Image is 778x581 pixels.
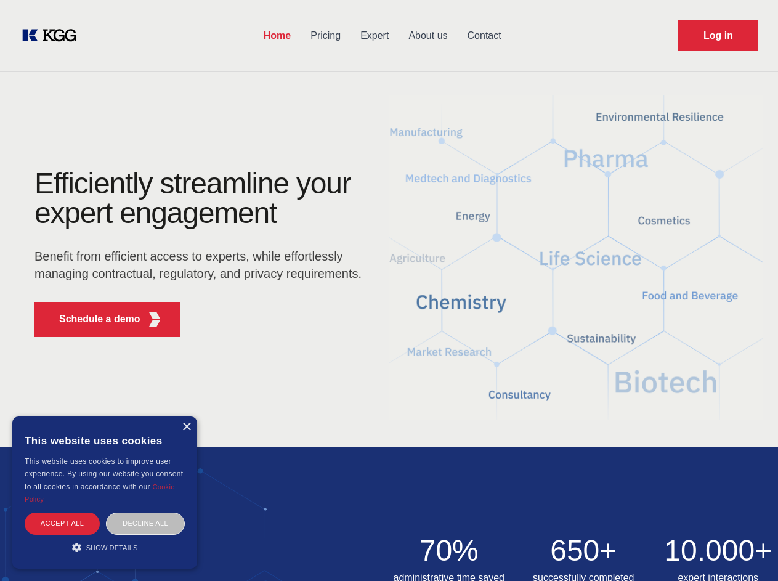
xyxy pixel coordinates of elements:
a: Contact [458,20,511,52]
p: Benefit from efficient access to experts, while effortlessly managing contractual, regulatory, an... [34,248,370,282]
div: Show details [25,541,185,553]
a: About us [399,20,457,52]
a: KOL Knowledge Platform: Talk to Key External Experts (KEE) [20,26,86,46]
img: KGG Fifth Element RED [389,80,764,435]
h2: 650+ [524,536,644,566]
a: Expert [351,20,399,52]
div: Accept all [25,513,100,534]
p: Schedule a demo [59,312,140,327]
div: This website uses cookies [25,426,185,455]
a: Pricing [301,20,351,52]
a: Request Demo [678,20,758,51]
span: Show details [86,544,138,551]
button: Schedule a demoKGG Fifth Element RED [34,302,180,337]
div: Close [182,423,191,432]
h1: Efficiently streamline your expert engagement [34,169,370,228]
span: This website uses cookies to improve user experience. By using our website you consent to all coo... [25,457,183,491]
div: Decline all [106,513,185,534]
a: Home [254,20,301,52]
a: Cookie Policy [25,483,175,503]
img: KGG Fifth Element RED [147,312,163,327]
h2: 70% [389,536,509,566]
